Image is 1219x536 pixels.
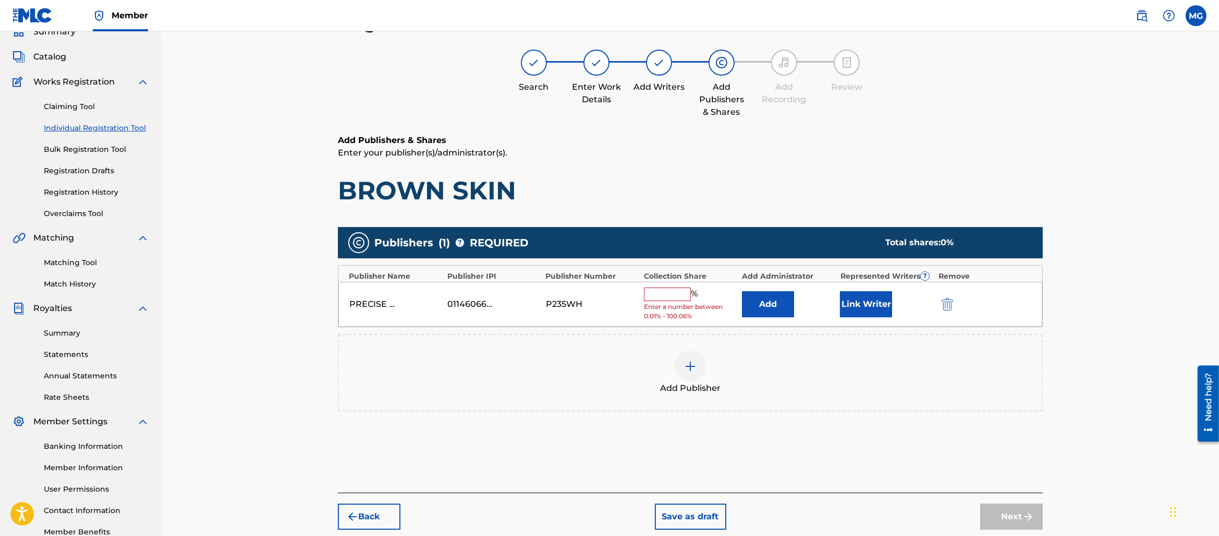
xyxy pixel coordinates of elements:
[1131,5,1152,26] a: Public Search
[758,81,810,106] div: Add Recording
[921,272,929,280] span: ?
[13,76,26,88] img: Works Registration
[33,415,107,428] span: Member Settings
[44,101,149,112] a: Claiming Tool
[44,462,149,473] a: Member Information
[44,144,149,155] a: Bulk Registration Tool
[885,236,1022,249] div: Total shares:
[590,56,603,69] img: step indicator icon for Enter Work Details
[44,484,149,495] a: User Permissions
[528,56,540,69] img: step indicator icon for Search
[644,271,737,282] div: Collection Share
[447,271,541,282] div: Publisher IPI
[938,271,1032,282] div: Remove
[44,279,149,290] a: Match History
[346,510,359,523] img: 7ee5dd4eb1f8a8e3ef2f.svg
[691,288,700,301] span: %
[840,56,853,69] img: step indicator icon for Review
[33,26,76,38] span: Summary
[374,235,433,251] span: Publishers
[1167,486,1219,536] iframe: Chat Widget
[660,382,721,395] span: Add Publisher
[93,9,105,22] img: Top Rightsholder
[655,504,726,530] button: Save as draft
[44,371,149,382] a: Annual Statements
[44,505,149,516] a: Contact Information
[941,237,954,247] span: 0 %
[438,235,450,251] span: ( 1 )
[570,81,623,106] div: Enter Work Details
[742,291,794,317] button: Add
[742,271,835,282] div: Add Administrator
[44,187,149,198] a: Registration History
[508,81,560,93] div: Search
[545,271,639,282] div: Publisher Number
[44,441,149,452] a: Banking Information
[44,392,149,403] a: Rate Sheets
[456,239,464,247] span: ?
[33,51,66,63] span: Catalog
[137,232,149,244] img: expand
[13,26,76,38] a: SummarySummary
[715,56,728,69] img: step indicator icon for Add Publishers & Shares
[778,56,790,69] img: step indicator icon for Add Recording
[942,298,953,311] img: 12a2ab48e56ec057fbd8.svg
[338,504,400,530] button: Back
[338,175,1043,206] h1: BROWN SKIN
[13,415,25,428] img: Member Settings
[1186,5,1206,26] div: User Menu
[137,415,149,428] img: expand
[44,328,149,339] a: Summary
[338,134,1043,147] h6: Add Publishers & Shares
[644,302,737,321] span: Enter a number between 0.01% - 100.06%
[633,81,685,93] div: Add Writers
[13,51,25,63] img: Catalog
[352,236,365,249] img: publishers
[1163,9,1175,22] img: help
[44,257,149,268] a: Matching Tool
[33,302,72,315] span: Royalties
[137,76,149,88] img: expand
[137,302,149,315] img: expand
[13,232,26,244] img: Matching
[349,271,442,282] div: Publisher Name
[44,208,149,219] a: Overclaims Tool
[33,232,74,244] span: Matching
[1159,5,1179,26] div: Help
[821,81,873,93] div: Review
[13,26,25,38] img: Summary
[1170,496,1176,528] div: Drag
[696,81,748,118] div: Add Publishers & Shares
[1190,361,1219,445] iframe: Resource Center
[13,302,25,315] img: Royalties
[13,51,66,63] a: CatalogCatalog
[338,147,1043,159] p: Enter your publisher(s)/administrator(s).
[13,8,53,23] img: MLC Logo
[840,271,934,282] div: Represented Writers
[1136,9,1148,22] img: search
[684,360,697,373] img: add
[653,56,665,69] img: step indicator icon for Add Writers
[470,235,529,251] span: REQUIRED
[44,349,149,360] a: Statements
[112,9,148,21] span: Member
[33,76,115,88] span: Works Registration
[840,291,892,317] button: Link Writer
[44,165,149,176] a: Registration Drafts
[44,123,149,134] a: Individual Registration Tool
